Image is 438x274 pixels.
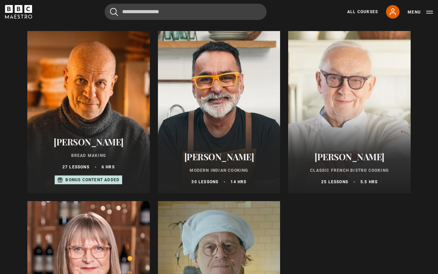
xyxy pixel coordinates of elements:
[62,164,89,170] p: 27 lessons
[102,164,115,170] p: 6 hrs
[105,4,267,20] input: Search
[5,5,32,19] svg: BBC Maestro
[347,9,378,15] a: All Courses
[408,9,433,16] button: Toggle navigation
[166,152,272,162] h2: [PERSON_NAME]
[27,31,150,193] a: [PERSON_NAME] Bread Making 27 lessons 6 hrs Bonus content added
[191,179,218,185] p: 30 lessons
[158,31,280,193] a: [PERSON_NAME] Modern Indian Cooking 30 lessons 14 hrs
[360,179,378,185] p: 5.5 hrs
[296,167,403,173] p: Classic French Bistro Cooking
[230,179,246,185] p: 14 hrs
[296,152,403,162] h2: [PERSON_NAME]
[110,8,118,16] button: Submit the search query
[35,153,142,159] p: Bread Making
[321,179,348,185] p: 25 lessons
[35,137,142,147] h2: [PERSON_NAME]
[65,177,119,183] p: Bonus content added
[288,31,411,193] a: [PERSON_NAME] Classic French Bistro Cooking 25 lessons 5.5 hrs
[166,167,272,173] p: Modern Indian Cooking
